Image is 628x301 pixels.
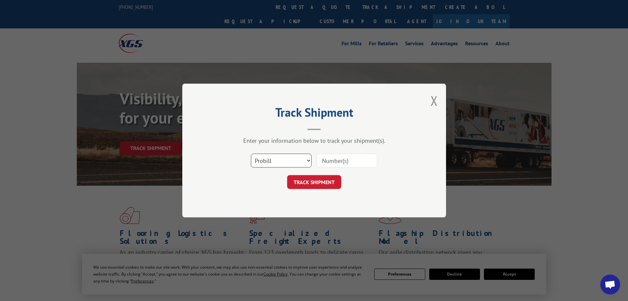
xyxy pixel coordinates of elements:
[431,92,438,109] button: Close modal
[287,175,341,189] button: TRACK SHIPMENT
[600,275,620,294] div: Open chat
[316,154,377,168] input: Number(s)
[215,108,413,120] h2: Track Shipment
[215,137,413,144] div: Enter your information below to track your shipment(s).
